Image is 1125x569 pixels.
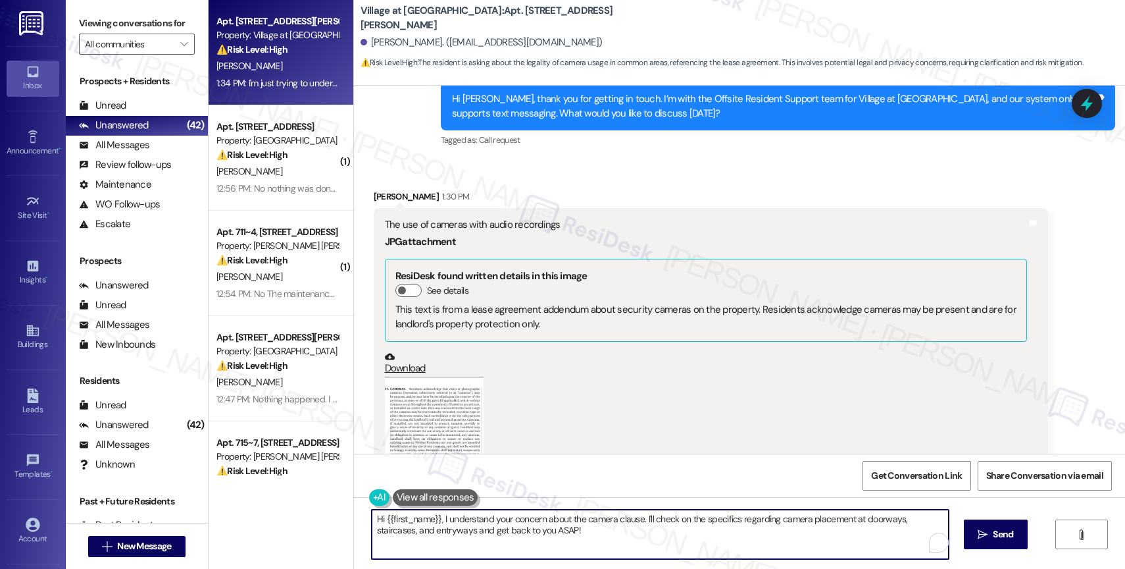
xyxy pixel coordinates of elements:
div: Unread [79,298,126,312]
div: Unknown [79,458,135,472]
div: All Messages [79,318,149,332]
a: Inbox [7,61,59,96]
a: Buildings [7,319,59,355]
div: Tagged as: [441,130,1115,149]
div: The use of cameras with audio recordings [385,218,1027,232]
label: Viewing conversations for [79,13,195,34]
a: Leads [7,385,59,420]
div: Unread [79,398,126,412]
a: Templates • [7,449,59,485]
button: New Message [88,536,186,557]
div: (42) [184,415,208,435]
img: ResiDesk Logo [19,11,46,36]
a: Download [385,352,1027,375]
button: Share Conversation via email [978,461,1112,491]
div: 12:56 PM: No nothing was done, dishwasher was not fixed . No appointment was scheduled for cleani... [216,182,722,194]
b: JPG attachment [385,235,456,248]
div: New Inbounds [79,338,155,352]
strong: ⚠️ Risk Level: High [216,360,287,371]
div: Prospects + Residents [66,74,208,88]
span: : The resident is asking about the legality of camera usage in common areas, referencing the leas... [361,56,1083,70]
div: Unanswered [79,119,149,132]
div: All Messages [79,138,149,152]
div: (42) [184,115,208,136]
textarea: To enrich screen reader interactions, please activate Accessibility in Grammarly extension settings [372,510,949,559]
i:  [1076,529,1086,540]
a: Site Visit • [7,190,59,226]
span: New Message [117,539,171,553]
div: Apt. 711~4, [STREET_ADDRESS] [216,225,338,239]
div: Apt. [STREET_ADDRESS][PERSON_NAME] [216,14,338,28]
label: See details [427,284,468,298]
span: [PERSON_NAME] [216,165,282,177]
span: [PERSON_NAME] [216,376,282,388]
div: Review follow-ups [79,158,171,172]
div: 1:34 PM: I'm just trying to understand this "camera" clause in my lease agreement is all. [216,77,541,89]
a: Account [7,514,59,549]
span: Share Conversation via email [986,469,1103,483]
div: Property: [PERSON_NAME] [PERSON_NAME] Apartments [216,450,338,464]
div: All Messages [79,438,149,452]
button: Send [964,520,1028,549]
div: Residents [66,374,208,388]
strong: ⚠️ Risk Level: High [216,254,287,266]
span: • [59,144,61,153]
div: Escalate [79,217,130,231]
div: Past + Future Residents [66,495,208,508]
div: WO Follow-ups [79,198,160,211]
button: Get Conversation Link [863,461,970,491]
div: Prospects [66,254,208,268]
div: Hi [PERSON_NAME], thank you for getting in touch. I’m with the Offsite Resident Support team for ... [452,92,1094,121]
div: This text is from a lease agreement addendum about security cameras on the property. Residents ac... [395,303,1016,331]
strong: ⚠️ Risk Level: High [216,43,287,55]
span: Get Conversation Link [871,469,962,483]
div: 1:30 PM [439,190,469,203]
div: Maintenance [79,178,151,192]
div: Property: [GEOGRAPHIC_DATA] [216,134,338,148]
strong: ⚠️ Risk Level: High [216,149,287,161]
button: Zoom image [385,376,484,482]
span: • [47,209,49,218]
span: • [51,468,53,477]
span: [PERSON_NAME] [216,271,282,283]
div: Unanswered [79,418,149,432]
div: 12:54 PM: No The maintenance [DEMOGRAPHIC_DATA] is very mean, and the leasing office doesn't care... [216,288,924,300]
div: Apt. [STREET_ADDRESS] [216,120,338,134]
b: ResiDesk found written details in this image [395,269,587,283]
span: • [45,273,47,283]
div: Property: [PERSON_NAME] [PERSON_NAME] Apartments [216,239,338,253]
a: Insights • [7,255,59,290]
div: [PERSON_NAME]. ([EMAIL_ADDRESS][DOMAIN_NAME]) [361,36,603,49]
div: Apt. [STREET_ADDRESS][PERSON_NAME] [216,331,338,344]
div: [PERSON_NAME] [374,190,1048,208]
div: Property: Village at [GEOGRAPHIC_DATA] [216,28,338,42]
div: Past Residents [79,518,159,532]
span: Send [993,528,1013,541]
input: All communities [85,34,174,55]
span: [PERSON_NAME] [216,60,282,72]
strong: ⚠️ Risk Level: High [361,57,417,68]
i:  [102,541,112,552]
div: Apt. 715~7, [STREET_ADDRESS] [216,436,338,450]
i:  [978,529,988,540]
div: Unread [79,99,126,113]
div: Unanswered [79,279,149,292]
div: Property: [GEOGRAPHIC_DATA] [216,344,338,358]
strong: ⚠️ Risk Level: High [216,465,287,477]
b: Village at [GEOGRAPHIC_DATA]: Apt. [STREET_ADDRESS][PERSON_NAME] [361,4,624,32]
i:  [180,39,187,49]
span: Call request [479,134,520,146]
